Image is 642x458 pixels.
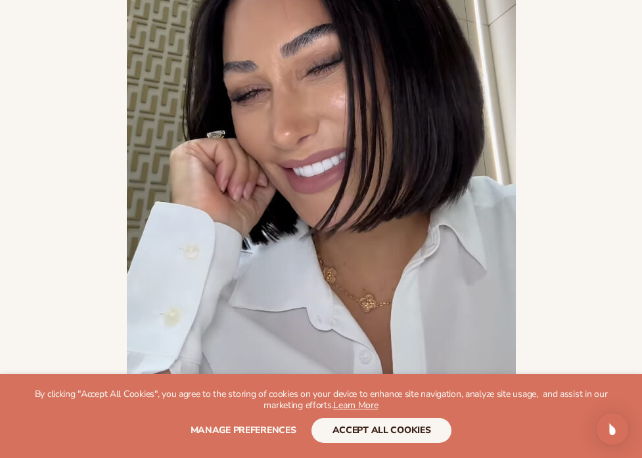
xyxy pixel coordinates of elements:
button: Manage preferences [191,418,296,443]
span: Manage preferences [191,424,296,436]
a: Learn More [333,399,378,411]
p: By clicking "Accept All Cookies", you agree to the storing of cookies on your device to enhance s... [26,389,616,411]
button: accept all cookies [311,418,452,443]
div: Open Intercom Messenger [597,413,628,445]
